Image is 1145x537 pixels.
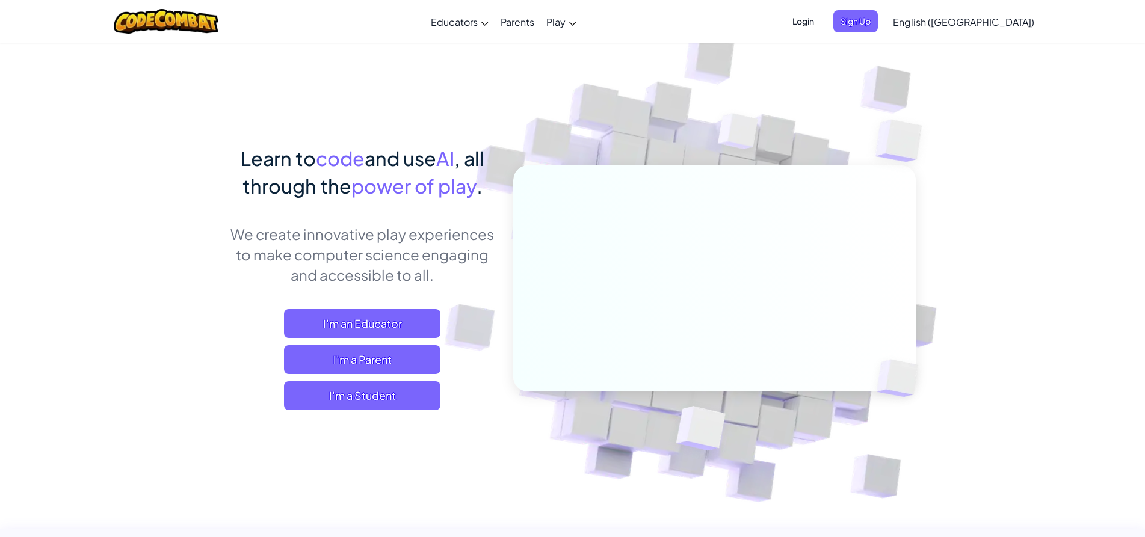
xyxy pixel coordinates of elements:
[495,5,540,38] a: Parents
[284,381,440,410] button: I'm a Student
[695,90,782,179] img: Overlap cubes
[785,10,821,32] button: Login
[477,174,483,198] span: .
[425,5,495,38] a: Educators
[887,5,1040,38] a: English ([GEOGRAPHIC_DATA])
[284,309,440,338] a: I'm an Educator
[646,381,754,480] img: Overlap cubes
[351,174,477,198] span: power of play
[436,146,454,170] span: AI
[431,16,478,28] span: Educators
[893,16,1034,28] span: English ([GEOGRAPHIC_DATA])
[546,16,566,28] span: Play
[316,146,365,170] span: code
[241,146,316,170] span: Learn to
[851,90,955,192] img: Overlap cubes
[540,5,582,38] a: Play
[856,334,946,422] img: Overlap cubes
[230,224,495,285] p: We create innovative play experiences to make computer science engaging and accessible to all.
[833,10,878,32] button: Sign Up
[114,9,219,34] img: CodeCombat logo
[365,146,436,170] span: and use
[284,345,440,374] a: I'm a Parent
